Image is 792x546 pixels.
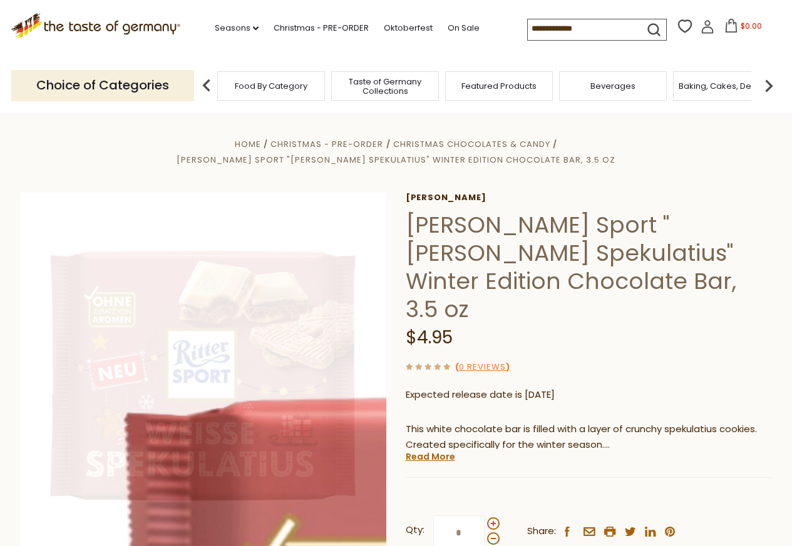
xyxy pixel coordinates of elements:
img: next arrow [756,73,781,98]
button: $0.00 [717,19,770,38]
a: [PERSON_NAME] Sport "[PERSON_NAME] Spekulatius" Winter Edition Chocolate Bar, 3.5 oz [177,154,615,166]
a: Food By Category [235,81,307,91]
p: This white chocolate bar is filled with a layer of crunchy spekulatius cookies. Created specifica... [406,422,772,453]
a: 0 Reviews [459,361,506,374]
a: Beverages [590,81,635,91]
a: Home [235,138,261,150]
strong: Qty: [406,522,424,538]
a: Baking, Cakes, Desserts [679,81,776,91]
a: Christmas - PRE-ORDER [270,138,383,150]
span: $4.95 [406,325,453,350]
a: Christmas Chocolates & Candy [393,138,550,150]
span: ( ) [455,361,510,373]
a: Read More [406,450,455,463]
a: Seasons [215,21,259,35]
a: Featured Products [461,81,537,91]
a: [PERSON_NAME] [406,193,772,203]
span: $0.00 [741,21,762,31]
p: Choice of Categories [11,70,194,101]
h1: [PERSON_NAME] Sport "[PERSON_NAME] Spekulatius" Winter Edition Chocolate Bar, 3.5 oz [406,211,772,323]
a: Taste of Germany Collections [335,77,435,96]
a: On Sale [448,21,480,35]
img: previous arrow [194,73,219,98]
a: Christmas - PRE-ORDER [274,21,369,35]
a: Oktoberfest [384,21,433,35]
p: Expected release date is [DATE] [406,387,772,403]
span: Share: [527,523,556,539]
